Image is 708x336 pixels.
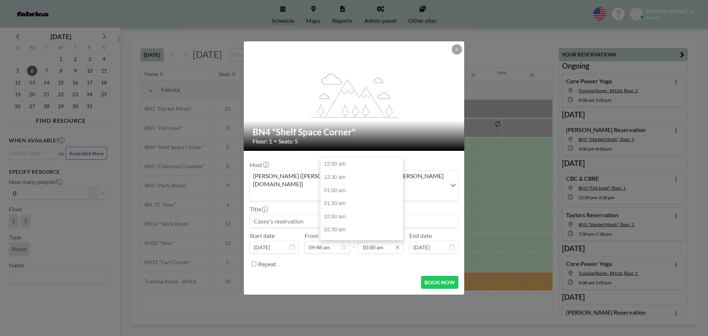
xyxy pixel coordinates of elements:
[353,235,355,251] span: -
[305,232,318,239] label: From
[320,184,407,197] div: 01:00 am
[320,223,407,236] div: 02:30 am
[250,232,275,239] label: Start date
[251,172,445,188] span: [PERSON_NAME] ([PERSON_NAME][EMAIL_ADDRESS][PERSON_NAME][DOMAIN_NAME])
[253,138,272,145] span: Floor: 1
[320,197,407,210] div: 01:30 am
[320,157,407,171] div: 12:00 am
[421,276,458,289] button: BOOK NOW
[409,232,432,239] label: End date
[250,205,267,213] label: Title
[251,190,446,199] input: Search for option
[320,171,407,184] div: 12:30 am
[274,138,277,144] span: •
[320,236,407,250] div: 03:00 am
[250,170,458,201] div: Search for option
[258,260,276,268] label: Repeat
[278,138,298,145] span: Seats: 5
[250,161,268,169] label: Host
[320,210,407,224] div: 02:00 am
[253,127,456,138] h2: BN4 "Shelf Space Corner"
[311,73,398,117] g: flex-grow: 1.2;
[250,215,458,227] input: Casey's reservation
